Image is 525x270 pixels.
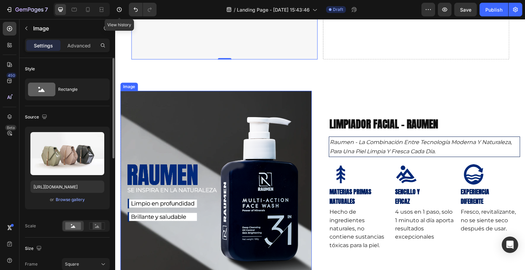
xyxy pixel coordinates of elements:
[5,72,197,263] img: gempages_582003665263395480-ea16257d-95ab-4d2c-a711-9c0e46bd284c.png
[25,223,36,229] div: Scale
[502,237,518,253] div: Open Intercom Messenger
[345,143,372,167] img: gempages_582003665263395480-d6f19d6b-8252-4bf6-85a3-27f98c77ca84.png
[56,197,85,203] div: Browse gallery
[58,82,100,97] div: Rectangle
[33,24,91,32] p: Image
[480,3,508,16] button: Publish
[50,196,54,204] span: or
[6,65,21,71] div: Image
[214,143,238,167] img: gempages_582003665263395480-358e81a6-8a11-420a-9e28-ee79171c6f6d.png
[280,177,295,187] span: eficaz
[214,189,269,229] span: Hecho de ingredientes naturales, no contiene sustancias tóxicas para la piel.
[34,42,53,49] p: Settings
[279,143,303,167] img: gempages_582003665263395480-710005f5-16d3-48ae-b047-0bbcaf4ff63f.png
[280,189,338,221] span: 4 usos en 1 paso, solo 1 minuto al día aporta resultados excepcionales
[5,125,16,130] div: Beta
[65,261,79,267] span: Square
[333,6,343,13] span: Draft
[6,73,16,78] div: 450
[214,97,323,113] span: limpiador facial - RAumen
[237,6,310,13] span: Landing Page - [DATE] 15:43:46
[129,3,157,16] div: Undo/Redo
[346,168,374,177] span: experiencia
[45,5,48,14] p: 7
[454,3,477,16] button: Save
[67,42,91,49] p: Advanced
[460,7,471,13] span: Save
[55,196,85,203] button: Browse gallery
[115,19,525,270] iframe: Design area
[25,66,35,72] div: Style
[25,113,49,122] div: Source
[25,244,43,253] div: Size
[3,3,51,16] button: 7
[485,6,502,13] div: Publish
[346,189,401,213] span: Fresco, revitalizante, no se siente seco después de usar.
[215,120,396,136] span: raumen - la combinación entre tecnología moderna y naturaleza, para una piel limpia y fresca cada...
[346,177,368,187] span: diferente
[214,168,256,187] strong: materias primas naturales
[30,132,104,175] img: preview-image
[234,6,235,13] span: /
[25,261,38,267] label: Frame
[280,168,305,177] span: Sencillo y
[30,181,104,193] input: https://example.com/image.jpg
